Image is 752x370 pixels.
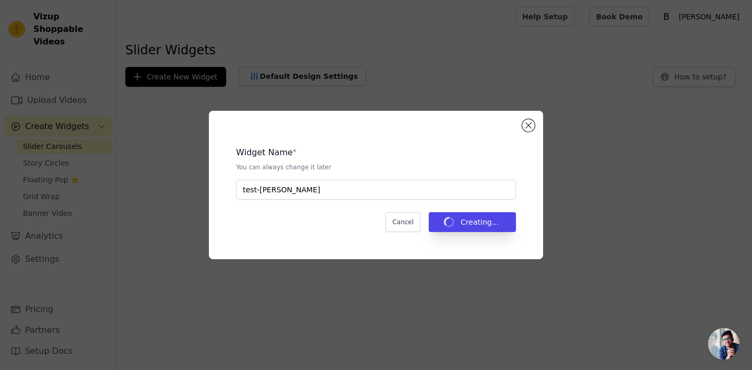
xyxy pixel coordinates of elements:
[522,119,535,132] button: Close modal
[236,146,293,159] legend: Widget Name
[236,163,516,171] p: You can always change it later
[708,328,739,360] div: Open chat
[385,212,420,232] button: Cancel
[429,212,516,232] button: Creating...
